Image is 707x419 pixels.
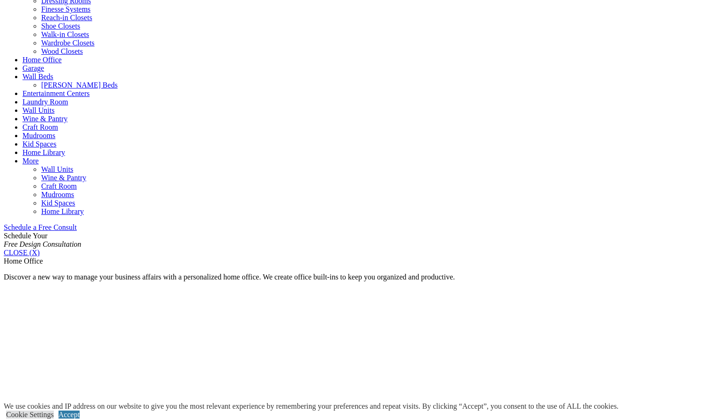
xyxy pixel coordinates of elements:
[22,64,44,72] a: Garage
[41,14,92,22] a: Reach-in Closets
[4,273,703,281] p: Discover a new way to manage your business affairs with a personalized home office. We create off...
[41,22,80,30] a: Shoe Closets
[22,140,56,148] a: Kid Spaces
[41,30,89,38] a: Walk-in Closets
[41,47,83,55] a: Wood Closets
[22,73,53,81] a: Wall Beds
[22,115,67,123] a: Wine & Pantry
[22,89,90,97] a: Entertainment Centers
[41,199,75,207] a: Kid Spaces
[22,56,62,64] a: Home Office
[22,148,65,156] a: Home Library
[4,249,40,257] a: CLOSE (X)
[4,257,43,265] span: Home Office
[4,232,81,248] span: Schedule Your
[4,223,77,231] a: Schedule a Free Consult (opens a dropdown menu)
[6,411,54,419] a: Cookie Settings
[4,240,81,248] em: Free Design Consultation
[41,165,73,173] a: Wall Units
[41,81,118,89] a: [PERSON_NAME] Beds
[59,411,80,419] a: Accept
[41,174,86,182] a: Wine & Pantry
[22,98,68,106] a: Laundry Room
[41,182,77,190] a: Craft Room
[22,157,39,165] a: More menu text will display only on big screen
[41,39,95,47] a: Wardrobe Closets
[22,123,58,131] a: Craft Room
[22,106,54,114] a: Wall Units
[41,5,90,13] a: Finesse Systems
[41,191,74,198] a: Mudrooms
[41,207,84,215] a: Home Library
[4,402,619,411] div: We use cookies and IP address on our website to give you the most relevant experience by remember...
[22,132,55,140] a: Mudrooms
